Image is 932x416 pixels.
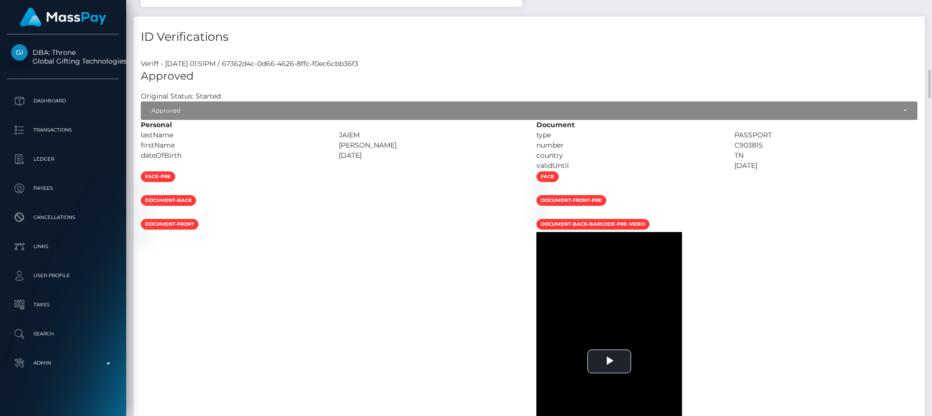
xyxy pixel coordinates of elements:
a: Taxes [7,293,119,317]
span: face [536,171,559,182]
button: Play Video [587,349,631,373]
p: Cancellations [11,210,115,225]
span: document-front [141,219,199,230]
div: [DATE] [332,150,530,161]
div: dateOfBirth [133,150,332,161]
a: Cancellations [7,205,119,230]
a: Dashboard [7,89,119,113]
img: d51fdb51-7ab8-4a72-8a49-818464f2261e [141,210,149,217]
button: Approved [141,101,917,120]
a: Search [7,322,119,346]
span: face-pre [141,171,175,182]
div: [PERSON_NAME] [332,140,530,150]
strong: Document [536,120,575,129]
div: Veriff - [DATE] 01:51PM / 67362d4c-0d66-4626-8ffc-f0ec6cbb36f3 [133,59,925,69]
div: TN [727,150,925,161]
img: 9ec5b727-9046-45e8-b90d-86d4c9af8cfc [536,186,544,194]
div: firstName [133,140,332,150]
a: Payees [7,176,119,200]
p: Dashboard [11,94,115,108]
img: f8573e7e-6380-4701-95b8-ddc9e62288b5 [141,233,149,241]
p: Search [11,327,115,341]
a: Ledger [7,147,119,171]
p: Ledger [11,152,115,166]
img: MassPay Logo [20,8,106,27]
strong: Personal [141,120,172,129]
span: document-back-barcode-pre-video [536,219,649,230]
p: Admin [11,356,115,370]
div: C903815 [727,140,925,150]
a: Transactions [7,118,119,142]
p: Payees [11,181,115,196]
p: Transactions [11,123,115,137]
img: df672507-3b1c-4e37-964a-e7e09b5599c9 [536,210,544,217]
div: Approved [151,107,896,115]
div: lastName [133,130,332,140]
div: country [529,150,727,161]
a: Admin [7,351,119,375]
h7: Original Status: Started [141,92,221,100]
img: 7db8228d-302b-4cfe-9aa6-e945289b8f9f [141,186,149,194]
span: DBA: Throne Global Gifting Technologies Inc [7,48,119,66]
a: User Profile [7,264,119,288]
a: Links [7,234,119,259]
p: Links [11,239,115,254]
h5: Approved [141,69,917,84]
div: PASSPORT [727,130,925,140]
div: number [529,140,727,150]
p: Taxes [11,298,115,312]
p: User Profile [11,268,115,283]
span: document-back [141,195,196,206]
div: type [529,130,727,140]
img: Global Gifting Technologies Inc [11,44,28,61]
div: validUntil [529,161,727,171]
div: [DATE] [727,161,925,171]
div: JAIEM [332,130,530,140]
span: document-front-pre [536,195,606,206]
h4: ID Verifications [141,29,917,46]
